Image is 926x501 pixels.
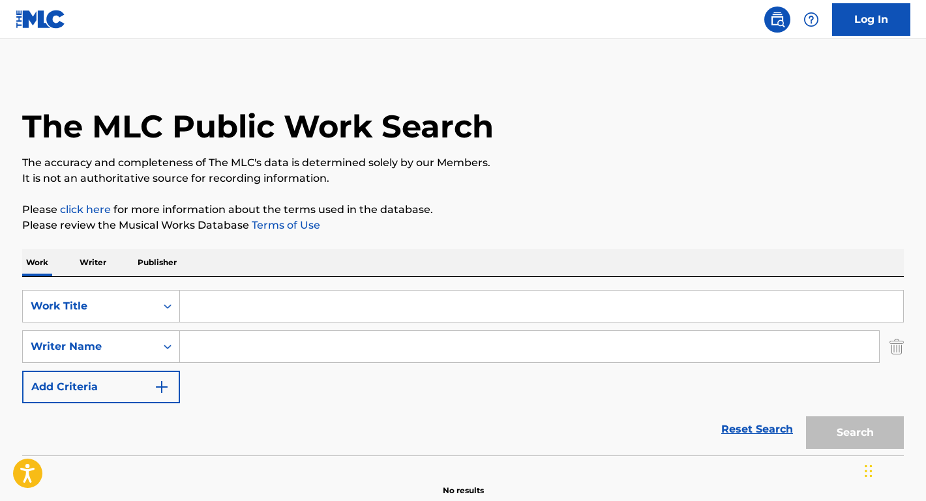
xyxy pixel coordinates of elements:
div: Widget de chat [861,438,926,501]
p: No results [443,469,484,496]
a: Reset Search [715,415,799,444]
p: Please for more information about the terms used in the database. [22,202,904,218]
div: Glisser [865,451,873,491]
p: It is not an authoritative source for recording information. [22,171,904,186]
p: The accuracy and completeness of The MLC's data is determined solely by our Members. [22,155,904,171]
p: Writer [76,249,110,276]
h1: The MLC Public Work Search [22,107,494,146]
img: search [769,12,785,27]
a: Log In [832,3,910,36]
a: Terms of Use [249,219,320,231]
p: Publisher [134,249,181,276]
a: Public Search [764,7,790,33]
a: click here [60,203,111,216]
div: Work Title [31,298,148,314]
img: 9d2ae6d4665cec9f34b9.svg [154,379,170,395]
img: MLC Logo [16,10,66,29]
img: help [803,12,819,27]
div: Help [798,7,824,33]
img: Delete Criterion [889,330,904,363]
p: Work [22,249,52,276]
div: Writer Name [31,339,148,354]
iframe: Chat Widget [861,438,926,501]
p: Please review the Musical Works Database [22,218,904,233]
button: Add Criteria [22,371,180,403]
form: Search Form [22,290,904,455]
